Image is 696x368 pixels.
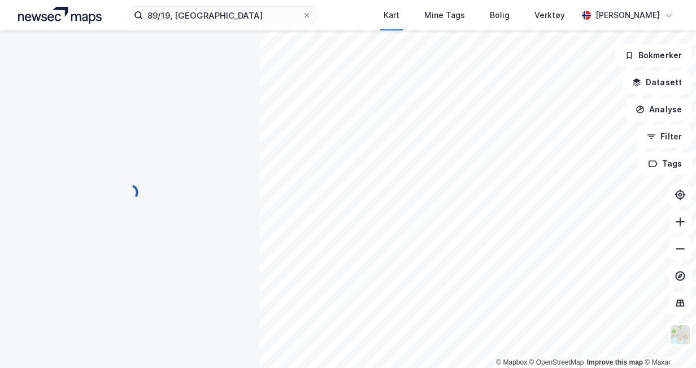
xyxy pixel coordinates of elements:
button: Bokmerker [615,44,691,67]
img: logo.a4113a55bc3d86da70a041830d287a7e.svg [18,7,102,24]
button: Analyse [626,98,691,121]
input: Søk på adresse, matrikkel, gårdeiere, leietakere eller personer [143,7,302,24]
img: spinner.a6d8c91a73a9ac5275cf975e30b51cfb.svg [121,183,139,201]
a: Improve this map [587,358,643,366]
div: Kontrollprogram for chat [640,314,696,368]
div: Mine Tags [424,8,465,22]
a: OpenStreetMap [529,358,584,366]
iframe: Chat Widget [640,314,696,368]
button: Datasett [623,71,691,94]
div: Kart [384,8,399,22]
div: Verktøy [534,8,565,22]
a: Mapbox [496,358,527,366]
button: Filter [637,125,691,148]
div: [PERSON_NAME] [595,8,660,22]
div: Bolig [490,8,510,22]
button: Tags [639,152,691,175]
